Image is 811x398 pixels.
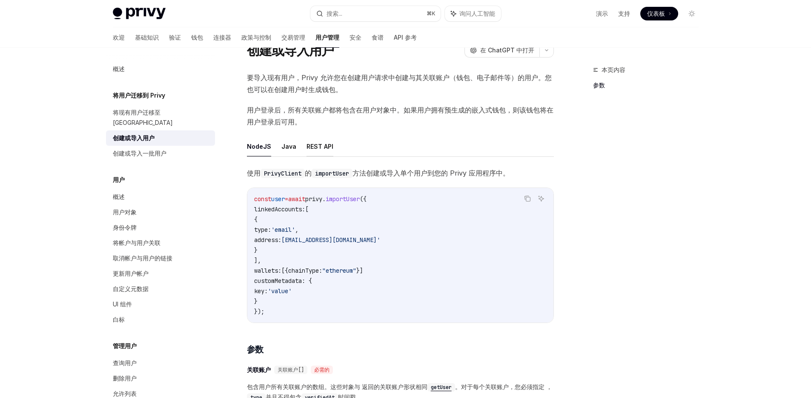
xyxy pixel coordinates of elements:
a: UI 组件 [106,297,215,312]
font: 食谱 [372,34,384,41]
span: address: [254,236,281,244]
a: 连接器 [213,27,231,48]
a: 概述 [106,189,215,205]
font: 白标 [113,316,125,323]
font: API 参考 [394,34,417,41]
font: 询问人工智能 [459,10,495,17]
font: 在 ChatGPT 中打开 [480,46,534,54]
font: 自定义元数据 [113,285,149,292]
span: user [271,195,285,203]
a: 基础知识 [135,27,159,48]
font: 连接器 [213,34,231,41]
a: 钱包 [191,27,203,48]
font: 取消帐户与用户的链接 [113,254,172,262]
font: 安全 [350,34,361,41]
a: 用户管理 [315,27,339,48]
a: 将现有用户迁移至 [GEOGRAPHIC_DATA] [106,105,215,130]
a: 身份令牌 [106,220,215,235]
font: 将帐户与用户关联 [113,239,160,246]
font: 验证 [169,34,181,41]
a: 将帐户与用户关联 [106,235,215,251]
font: 创建或导入一批用户 [113,150,166,157]
span: { [254,216,258,223]
font: 概述 [113,65,125,72]
button: NodeJS [247,136,271,156]
a: 自定义元数据 [106,281,215,297]
font: 关联账户 [247,366,271,374]
font: 创建或导入用户 [247,43,334,58]
font: 钱包 [191,34,203,41]
button: 复制代码块中的内容 [522,193,533,204]
a: 支持 [618,9,630,18]
span: : { [302,277,312,285]
font: 将用户迁移到 Privy [113,92,165,99]
button: 搜索...⌘K [310,6,441,21]
font: 交易管理 [281,34,305,41]
font: 的 [305,169,312,177]
font: 更新用户帐户 [113,270,149,277]
button: 切换暗模式 [685,7,699,20]
a: 查询用户 [106,355,215,371]
font: 基础知识 [135,34,159,41]
span: } [254,297,258,305]
font: 将现有用户迁移至 [GEOGRAPHIC_DATA] [113,109,173,126]
font: 必需的 [314,366,330,373]
font: 用户管理 [315,34,339,41]
font: 查询用户 [113,359,137,366]
button: 在 ChatGPT 中打开 [464,43,539,58]
span: 'email' [271,226,295,234]
button: REST API [307,136,333,156]
a: 创建或导入一批用户 [106,146,215,161]
font: 用户 [113,176,125,183]
font: 搜索... [327,10,342,17]
span: 'value' [268,287,292,295]
font: 本页内容 [602,66,625,73]
span: }] [356,267,363,274]
font: K [432,10,436,17]
font: 用户登录后，所有关联账户都将包含在用户对象中。如果用户拥有预生成的嵌入式钱包，则该钱包将在用户登录后可用。 [247,106,553,126]
span: . [322,195,326,203]
a: 删除用户 [106,371,215,386]
span: "ethereum" [322,267,356,274]
a: 用户对象 [106,205,215,220]
a: 白标 [106,312,215,327]
span: linkedAccounts: [254,205,305,213]
a: 安全 [350,27,361,48]
span: ({ [360,195,367,203]
font: 仪表板 [647,10,665,17]
a: 仪表板 [640,7,678,20]
a: 验证 [169,27,181,48]
font: 参数 [247,344,264,355]
font: 概述 [113,193,125,200]
a: 食谱 [372,27,384,48]
span: const [254,195,271,203]
a: 更新用户帐户 [106,266,215,281]
span: } [254,246,258,254]
img: 灯光标志 [113,8,166,20]
font: 欢迎 [113,34,125,41]
a: 参数 [593,78,705,92]
font: REST API [307,143,333,150]
font: 政策与控制 [241,34,271,41]
span: [EMAIL_ADDRESS][DOMAIN_NAME]' [281,236,380,244]
font: ⌘ [427,10,432,17]
font: 。对于每个关联账户，您必须指定 ， [455,383,552,390]
span: customMetadata [254,277,302,285]
font: 身份令牌 [113,224,137,231]
font: 演示 [596,10,608,17]
font: 支持 [618,10,630,17]
a: 欢迎 [113,27,125,48]
a: 交易管理 [281,27,305,48]
a: 政策与控制 [241,27,271,48]
span: = [285,195,288,203]
span: }); [254,308,264,315]
font: 方法创建或导入单个用户到您的 Privy 应用程序中。 [352,169,510,177]
font: 要导入现有用户，Privy 允许您在创建用户请求中创建与其关联账户（钱包、电子邮件等）的用户。您也可以在创建用户时生成钱包。 [247,73,552,94]
span: privy [305,195,322,203]
font: UI 组件 [113,300,132,308]
a: API 参考 [394,27,417,48]
font: 包含用户所有关联账户的数组。这些对象与 返回的关联账户形状相同 [247,383,427,390]
a: 取消帐户与用户的链接 [106,251,215,266]
span: ], [254,257,261,264]
code: importUser [312,169,352,178]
